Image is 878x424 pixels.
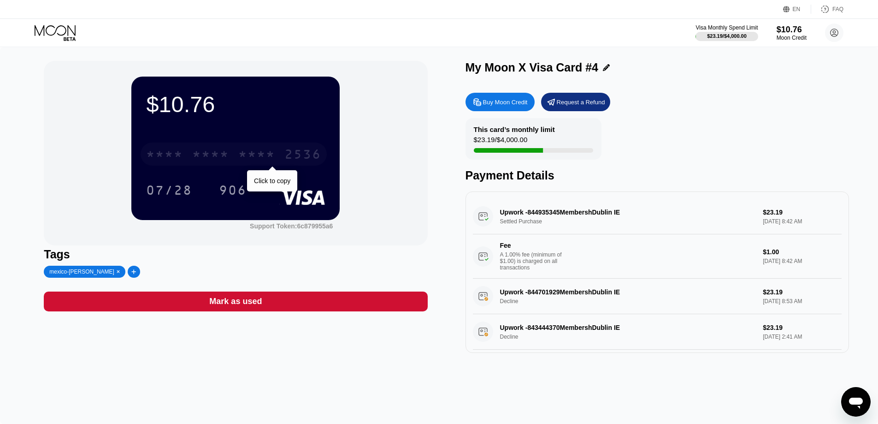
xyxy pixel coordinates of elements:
div: Fee [500,242,565,249]
div: 906 [212,179,253,202]
div: Visa Monthly Spend Limit [695,24,758,31]
div: Buy Moon Credit [483,98,528,106]
iframe: Button to launch messaging window [841,387,871,417]
div: This card’s monthly limit [474,125,555,133]
div: Tags [44,248,427,261]
div: My Moon X Visa Card #4 [466,61,599,74]
div: Moon Credit [777,35,807,41]
div: FAQ [832,6,843,12]
div: $10.76 [777,25,807,35]
div: Support Token:6c879955a6 [250,222,333,230]
div: 07/28 [139,179,199,202]
div: Visa Monthly Spend Limit$23.19/$4,000.00 [695,24,758,41]
div: A 1.00% fee (minimum of $1.00) is charged on all transactions [500,251,569,271]
div: FeeA 1.00% fee (minimum of $1.00) is charged on all transactions$1.00[DATE] 8:42 AM [473,234,842,279]
div: $1.00 [763,248,841,256]
div: Click to copy [254,177,290,185]
div: Request a Refund [541,93,610,111]
div: Request a Refund [557,98,605,106]
div: [DATE] 8:42 AM [763,258,841,264]
div: Support Token: 6c879955a6 [250,222,333,230]
div: mexico-[PERSON_NAME] [49,269,114,275]
div: EN [793,6,801,12]
div: Buy Moon Credit [466,93,535,111]
div: 2536 [284,148,321,163]
div: EN [783,5,811,14]
div: FAQ [811,5,843,14]
div: $23.19 / $4,000.00 [474,136,528,148]
div: 07/28 [146,184,192,199]
div: Mark as used [209,296,262,307]
div: $10.76 [146,91,325,117]
div: $23.19 / $4,000.00 [707,33,747,39]
div: 906 [219,184,247,199]
div: Mark as used [44,292,427,311]
div: $10.76Moon Credit [777,25,807,41]
div: Payment Details [466,169,849,182]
